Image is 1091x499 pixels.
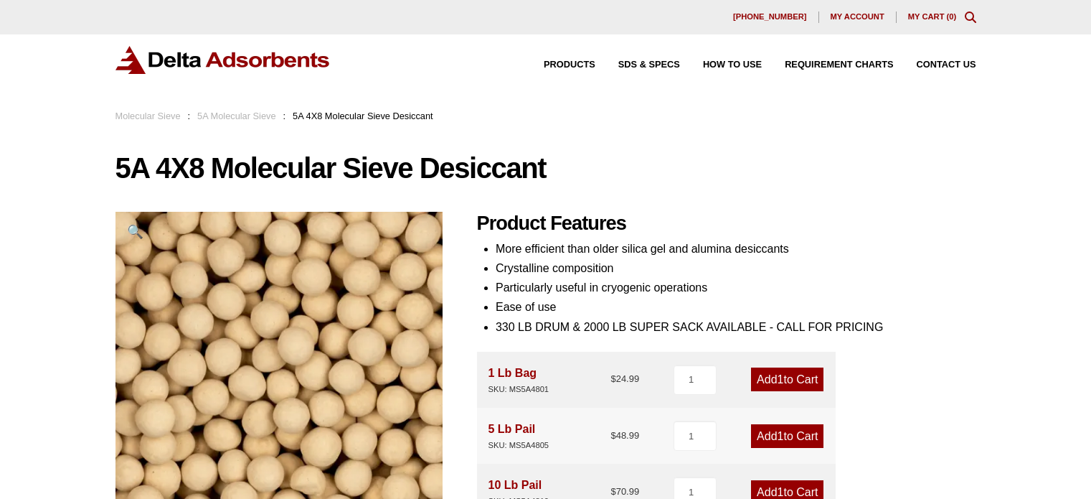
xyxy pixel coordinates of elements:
[965,11,976,23] div: Toggle Modal Content
[188,111,191,121] span: :
[115,212,155,251] a: View full-screen image gallery
[831,13,884,21] span: My account
[949,12,953,21] span: 0
[496,239,976,258] li: More efficient than older silica gel and alumina desiccants
[115,153,976,183] h1: 5A 4X8 Molecular Sieve Desiccant
[778,486,784,498] span: 1
[819,11,897,23] a: My account
[610,430,639,441] bdi: 48.99
[595,60,680,70] a: SDS & SPECS
[733,13,807,21] span: [PHONE_NUMBER]
[488,419,549,452] div: 5 Lb Pail
[197,111,276,121] a: 5A Molecular Sieve
[610,430,615,441] span: $
[778,373,784,386] span: 1
[283,111,286,121] span: :
[703,60,762,70] span: How to Use
[722,11,819,23] a: [PHONE_NUMBER]
[488,383,549,396] div: SKU: MS5A4801
[127,224,143,239] span: 🔍
[610,373,639,384] bdi: 24.99
[521,60,595,70] a: Products
[618,60,680,70] span: SDS & SPECS
[488,363,549,396] div: 1 Lb Bag
[115,46,331,74] img: Delta Adsorbents
[488,439,549,452] div: SKU: MS5A4805
[496,297,976,317] li: Ease of use
[477,212,976,235] h2: Product Features
[778,430,784,442] span: 1
[894,60,976,70] a: Contact Us
[496,278,976,297] li: Particularly useful in cryogenic operations
[751,424,823,448] a: Add1to Cart
[917,60,976,70] span: Contact Us
[762,60,893,70] a: Requirement Charts
[610,486,639,497] bdi: 70.99
[908,12,957,21] a: My Cart (0)
[293,111,433,121] span: 5A 4X8 Molecular Sieve Desiccant
[544,60,595,70] span: Products
[496,258,976,278] li: Crystalline composition
[496,317,976,337] li: 330 LB DRUM & 2000 LB SUPER SACK AVAILABLE - CALL FOR PRICING
[751,368,823,391] a: Add1to Cart
[115,111,181,121] a: Molecular Sieve
[785,60,893,70] span: Requirement Charts
[610,373,615,384] span: $
[610,486,615,497] span: $
[680,60,762,70] a: How to Use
